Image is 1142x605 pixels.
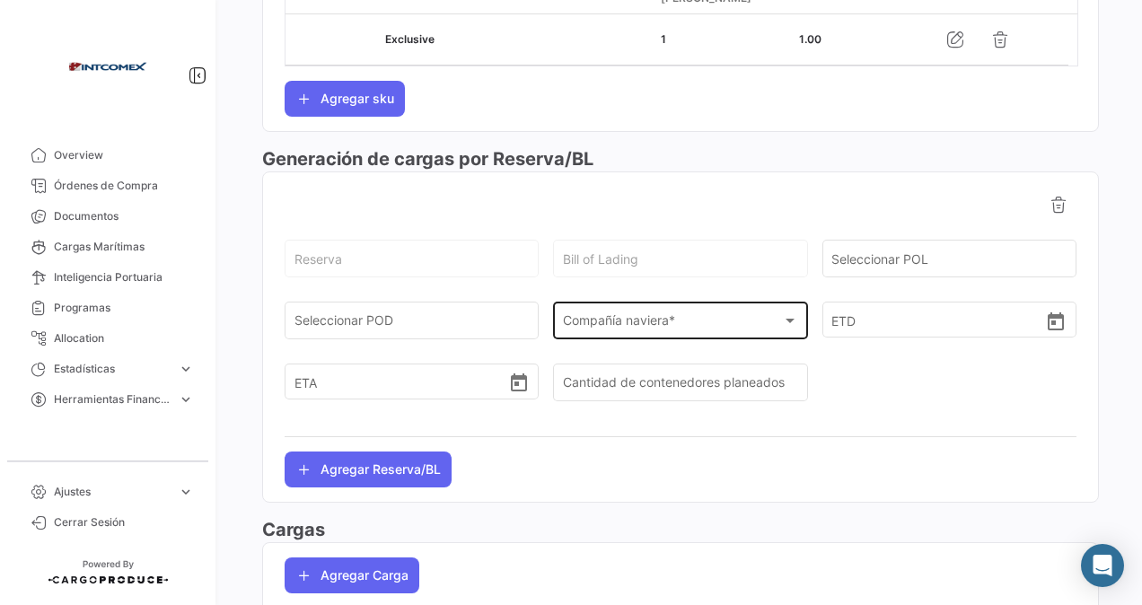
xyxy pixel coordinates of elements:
a: Cargas Marítimas [14,232,201,262]
span: Herramientas Financieras [54,391,171,408]
h3: Cargas [262,517,1099,542]
button: Open calendar [508,372,530,391]
span: expand_more [178,391,194,408]
span: Programas [54,300,194,316]
span: Compañía naviera * [563,317,782,332]
img: intcomex.png [63,22,153,111]
button: Agregar Reserva/BL [285,452,452,487]
span: Órdenes de Compra [54,178,194,194]
a: Inteligencia Portuaria [14,262,201,293]
a: Órdenes de Compra [14,171,201,201]
span: Cerrar Sesión [54,514,194,530]
span: Allocation [54,330,194,346]
a: Documentos [14,201,201,232]
span: 1 [661,32,666,46]
span: Cargas Marítimas [54,239,194,255]
button: Open calendar [1045,311,1067,330]
span: Exclusive [385,32,435,46]
span: Documentos [54,208,194,224]
button: Agregar Carga [285,557,419,593]
span: Overview [54,147,194,163]
span: expand_more [178,361,194,377]
span: 1.00 [799,32,821,46]
span: Inteligencia Portuaria [54,269,194,285]
h3: Generación de cargas por Reserva/BL [262,146,1099,171]
span: Ajustes [54,484,171,500]
a: Overview [14,140,201,171]
a: Allocation [14,323,201,354]
span: expand_more [178,484,194,500]
span: Estadísticas [54,361,171,377]
button: Agregar sku [285,81,405,117]
div: Abrir Intercom Messenger [1081,544,1124,587]
a: Programas [14,293,201,323]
